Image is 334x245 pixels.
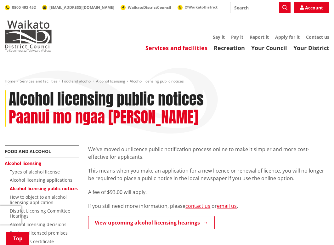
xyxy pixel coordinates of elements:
a: Account [294,2,329,13]
a: Pay it [231,34,243,40]
a: View upcoming alcohol licensing hearings [88,216,215,229]
span: WaikatoDistrictCouncil [128,5,171,10]
p: This means when you make an application for a new licence or renewal of licence, you will no long... [88,167,329,182]
a: WaikatoDistrictCouncil [121,5,171,10]
span: 0800 492 452 [12,5,36,10]
h1: Alcohol licensing public notices [9,90,204,109]
span: Alcohol licensing public notices [130,78,184,84]
a: @WaikatoDistrict [178,4,218,10]
a: email us​ [217,202,237,209]
a: How to object to an alcohol licensing application [10,194,67,205]
a: Contact us [306,34,329,40]
a: Home [5,78,15,84]
a: Services and facilities [20,78,58,84]
a: Your Council [251,44,287,52]
a: Top [6,232,29,245]
a: Alcohol licensing [96,78,125,84]
a: Recreation [214,44,245,52]
a: [EMAIL_ADDRESS][DOMAIN_NAME] [42,5,114,10]
a: Say it [213,34,225,40]
a: Types of alcohol license [10,169,60,175]
a: 0800 492 452 [5,5,36,10]
a: Alcohol licensing applications [10,177,72,183]
span: [EMAIL_ADDRESS][DOMAIN_NAME] [49,5,114,10]
a: Alcohol licensing decisions [10,221,66,227]
p: A fee of $93.00 will apply. [88,188,329,196]
img: Waikato District Council - Te Kaunihera aa Takiwaa o Waikato [5,20,52,52]
span: @WaikatoDistrict [185,4,218,10]
h2: Paanui mo ngaa [PERSON_NAME] [9,108,198,127]
a: District Licensing Committee Hearings [10,208,70,219]
a: Food and alcohol [62,78,92,84]
a: Services and facilities [145,44,207,52]
a: Alcohol licensing [5,160,41,166]
a: Apply for it [275,34,300,40]
a: Food and alcohol [5,148,51,154]
nav: breadcrumb [5,79,329,84]
a: Your District [293,44,329,52]
a: Buying a licensed premises [10,230,68,236]
a: Alcohol licensing public notices [10,185,78,191]
a: Report it [250,34,269,40]
a: contact us [185,202,210,209]
p: We've moved our licence public notification process online to make it simpler and more cost-effec... [88,145,329,161]
a: Manager's certificate [10,238,54,244]
p: If you still need more information, please ​ or .​ [88,202,329,210]
input: Search input [230,2,291,13]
